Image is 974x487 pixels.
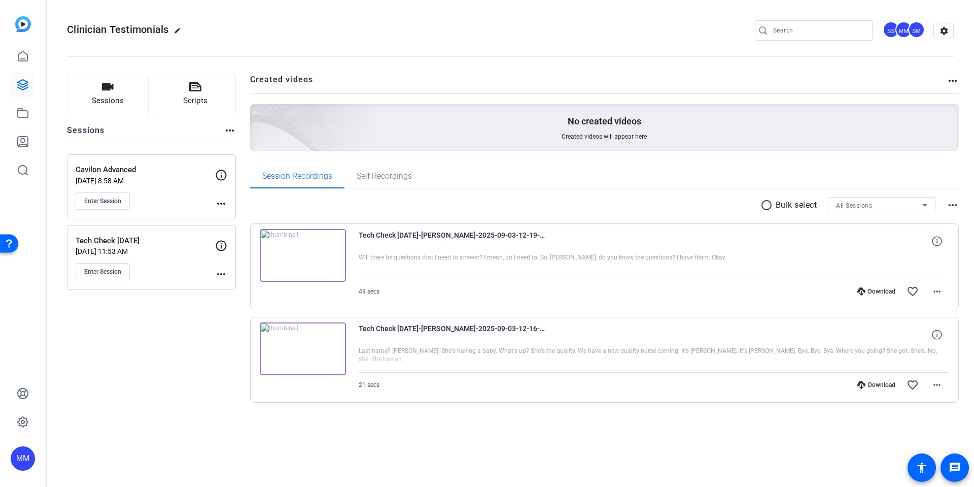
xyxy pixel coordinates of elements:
[895,21,912,38] div: MM
[776,199,817,211] p: Bulk select
[568,115,641,127] p: No created videos
[883,21,900,39] ngx-avatar: Studio Support
[357,172,412,180] span: Self Recordings
[836,202,872,209] span: All Sessions
[947,199,959,211] mat-icon: more_horiz
[931,379,943,391] mat-icon: more_horiz
[931,285,943,298] mat-icon: more_horiz
[76,263,130,280] button: Enter Session
[852,381,900,389] div: Download
[359,288,379,295] span: 49 secs
[11,446,35,471] div: MM
[260,229,346,282] img: thumb-nail
[183,95,207,107] span: Scripts
[67,23,169,36] span: Clinician Testimonials
[174,27,186,39] mat-icon: edit
[359,229,546,253] span: Tech Check [DATE]-[PERSON_NAME]-2025-09-03-12-19-37-144-0
[773,24,864,37] input: Search
[84,197,121,205] span: Enter Session
[67,124,105,144] h2: Sessions
[215,198,227,210] mat-icon: more_horiz
[76,164,215,176] p: Cavilon Advanced
[760,199,776,211] mat-icon: radio_button_unchecked
[215,268,227,280] mat-icon: more_horiz
[562,133,647,141] span: Created videos will appear here
[359,381,379,388] span: 21 secs
[84,268,121,276] span: Enter Session
[250,74,947,93] h2: Created videos
[934,23,954,39] mat-icon: settings
[947,75,959,87] mat-icon: more_horiz
[76,192,130,210] button: Enter Session
[136,4,378,224] img: Creted videos background
[76,177,215,185] p: [DATE] 8:58 AM
[262,172,332,180] span: Session Recordings
[67,74,149,114] button: Sessions
[224,124,236,137] mat-icon: more_horiz
[92,95,124,107] span: Sessions
[883,21,899,38] div: SS
[15,16,31,32] img: blue-gradient.svg
[852,287,900,296] div: Download
[916,462,928,474] mat-icon: accessibility
[908,21,925,38] div: SM
[907,379,919,391] mat-icon: favorite_border
[76,247,215,255] p: [DATE] 11:53 AM
[907,285,919,298] mat-icon: favorite_border
[949,462,961,474] mat-icon: message
[908,21,926,39] ngx-avatar: Shelby Myszewski
[76,235,215,247] p: Tech Check [DATE]
[895,21,913,39] ngx-avatar: Matthew Midthun
[359,322,546,347] span: Tech Check [DATE]-[PERSON_NAME]-2025-09-03-12-16-47-891-0
[155,74,236,114] button: Scripts
[260,322,346,375] img: thumb-nail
